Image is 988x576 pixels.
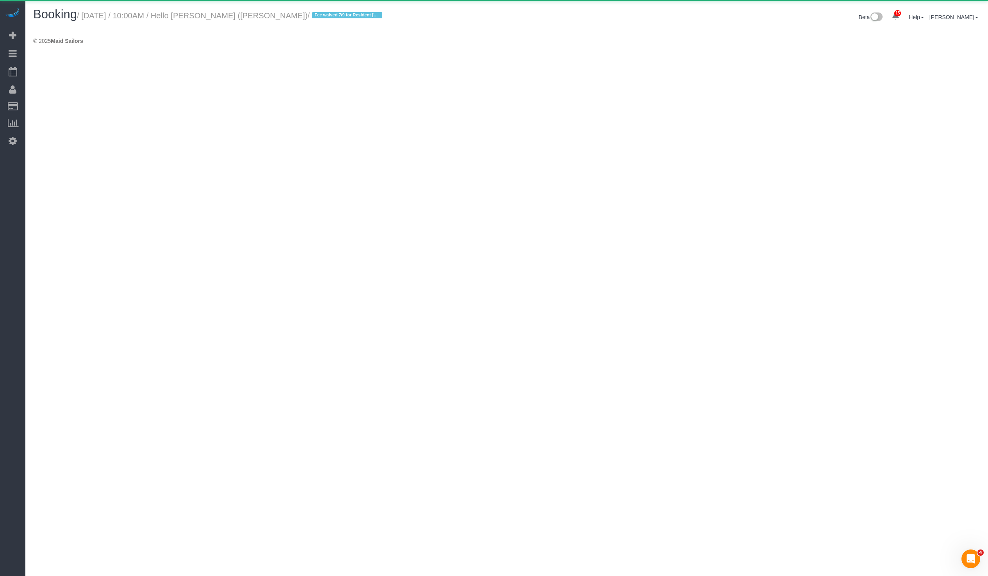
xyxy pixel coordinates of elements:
span: Booking [33,7,77,21]
span: 15 [894,10,901,16]
strong: Maid Sailors [51,38,83,44]
a: Beta [859,14,883,20]
span: / [308,11,385,20]
img: New interface [870,12,883,23]
a: 15 [888,8,903,25]
img: Automaid Logo [5,8,20,19]
span: 4 [977,549,984,556]
small: / [DATE] / 10:00AM / Hello [PERSON_NAME] ([PERSON_NAME]) [77,11,385,20]
iframe: Intercom live chat [961,549,980,568]
span: Fee waived 7/9 for Resident [PERSON_NAME] [312,12,382,18]
div: © 2025 [33,37,980,45]
a: [PERSON_NAME] [929,14,978,20]
a: Help [909,14,924,20]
